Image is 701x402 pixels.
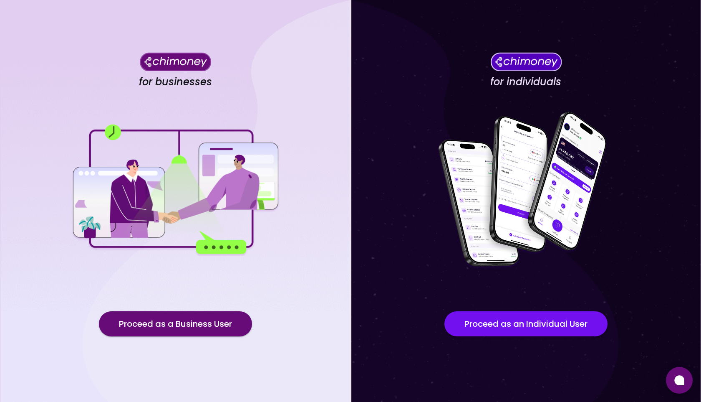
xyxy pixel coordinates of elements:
img: for businesses [71,125,280,256]
button: Proceed as a Business User [99,311,252,336]
button: Open chat window [666,367,693,394]
h4: for businesses [139,76,212,88]
img: for individuals [421,107,630,274]
img: Chimoney for businesses [140,52,211,71]
button: Proceed as an Individual User [444,311,608,336]
h4: for individuals [490,76,561,88]
img: Chimoney for individuals [490,52,562,71]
